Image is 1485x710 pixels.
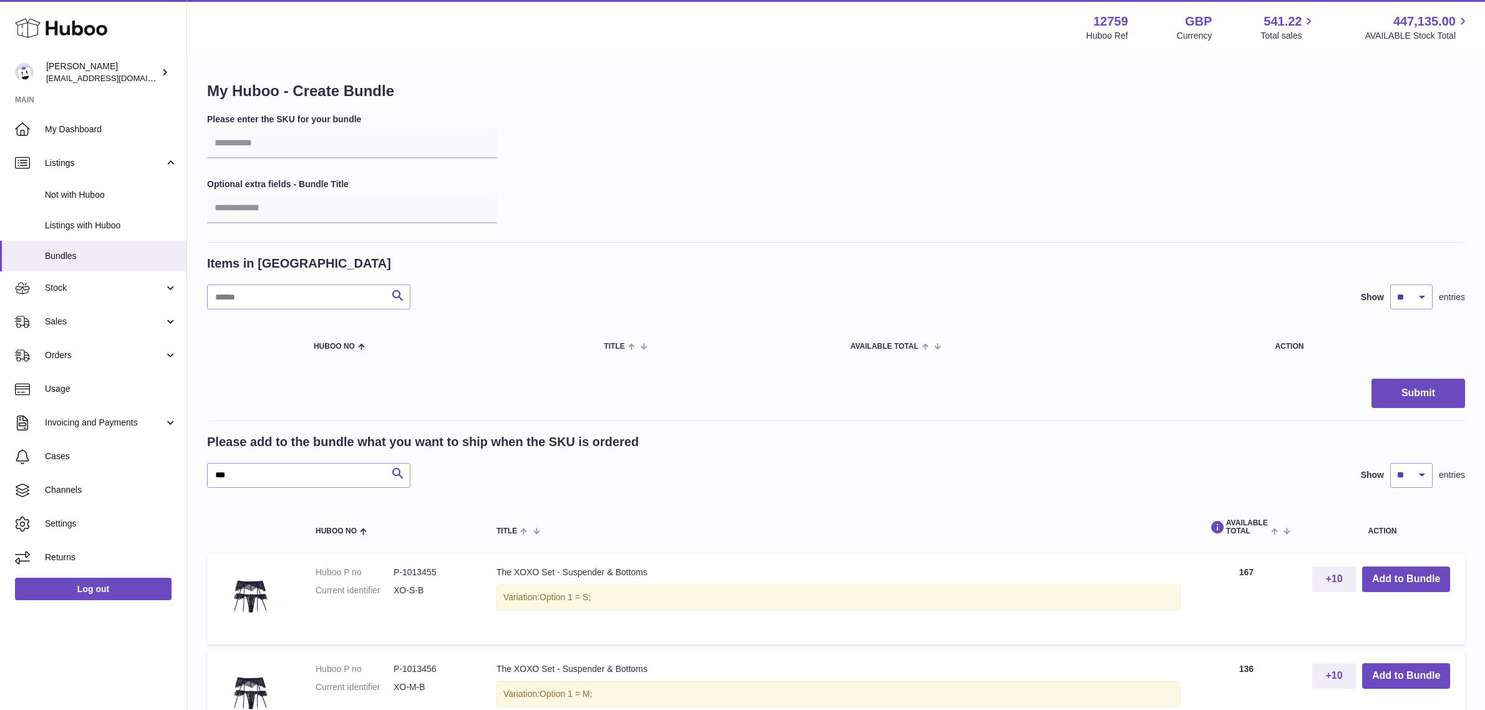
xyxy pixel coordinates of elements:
h2: Items in [GEOGRAPHIC_DATA] [207,255,391,272]
span: My Dashboard [45,124,177,135]
h1: My Huboo - Create Bundle [207,81,1465,101]
span: Sales [45,316,164,328]
dd: P-1013455 [394,567,472,578]
div: Variation: [496,681,1181,707]
div: Huboo Ref [1086,30,1128,42]
a: 541.22 Total sales [1260,13,1316,42]
div: Currency [1177,30,1212,42]
span: AVAILABLE Total [850,343,918,351]
th: Action [1300,507,1465,548]
dt: Current identifier [316,681,394,693]
label: Please enter the SKU for your bundle [207,114,497,125]
dd: XO-S-B [394,585,472,596]
button: +10 [1312,663,1356,689]
span: Not with Huboo [45,189,177,201]
span: entries [1439,291,1465,303]
span: Huboo no [316,527,357,535]
span: Settings [45,518,177,530]
dd: P-1013456 [394,663,472,675]
span: Orders [45,349,164,361]
dt: Current identifier [316,585,394,596]
span: Bundles [45,250,177,262]
span: Returns [45,552,177,563]
td: 167 [1193,554,1300,644]
span: Total sales [1260,30,1316,42]
span: Stock [45,282,164,294]
span: [EMAIL_ADDRESS][DOMAIN_NAME] [46,73,183,83]
span: AVAILABLE Total [1206,519,1268,535]
label: Optional extra fields - Bundle Title [207,178,497,190]
div: [PERSON_NAME] [46,61,158,84]
div: Action [1275,343,1453,351]
span: AVAILABLE Stock Total [1365,30,1470,42]
dt: Huboo P no [316,663,394,675]
strong: 12759 [1093,13,1128,30]
span: Huboo no [314,343,355,351]
a: Log out [15,578,172,600]
button: Add to Bundle [1362,567,1450,592]
img: The XOXO Set - Suspender & Bottoms [220,567,282,629]
span: 541.22 [1264,13,1302,30]
span: Option 1 = S; [539,592,591,602]
img: sofiapanwar@unndr.com [15,63,34,82]
span: Cases [45,450,177,462]
button: Add to Bundle [1362,663,1450,689]
span: Invoicing and Payments [45,417,164,429]
span: entries [1439,469,1465,481]
button: +10 [1312,567,1356,592]
dd: XO-M-B [394,681,472,693]
dt: Huboo P no [316,567,394,578]
span: Option 1 = M; [539,689,592,699]
span: Usage [45,383,177,395]
h2: Please add to the bundle what you want to ship when the SKU is ordered [207,434,639,450]
div: Variation: [496,585,1181,610]
label: Show [1361,469,1384,481]
span: Listings with Huboo [45,220,177,231]
span: Listings [45,157,164,169]
span: Channels [45,484,177,496]
td: The XOXO Set - Suspender & Bottoms [484,554,1193,644]
a: 447,135.00 AVAILABLE Stock Total [1365,13,1470,42]
span: Title [604,343,624,351]
span: Title [496,527,517,535]
strong: GBP [1185,13,1212,30]
label: Show [1361,291,1384,303]
button: Submit [1371,379,1465,408]
span: 447,135.00 [1393,13,1456,30]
